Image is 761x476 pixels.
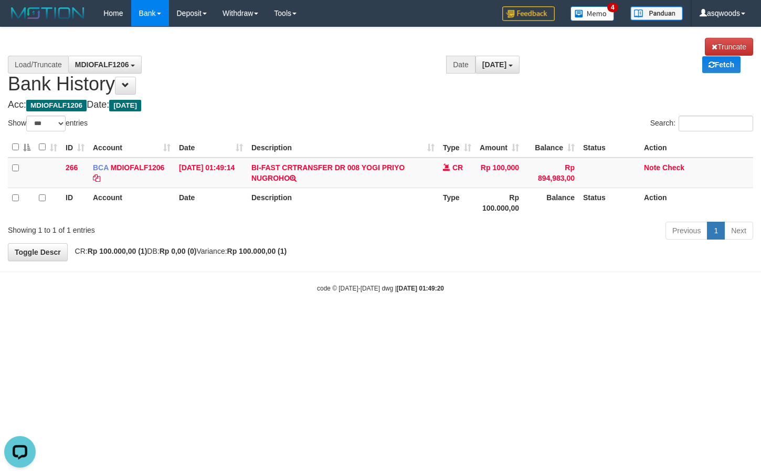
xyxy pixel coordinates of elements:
[439,137,475,158] th: Type: activate to sort column ascending
[579,137,640,158] th: Status
[175,137,247,158] th: Date: activate to sort column ascending
[8,5,88,21] img: MOTION_logo.png
[679,116,753,131] input: Search:
[8,221,309,235] div: Showing 1 to 1 of 1 entries
[446,56,475,74] div: Date
[26,100,87,111] span: MDIOFALF1206
[482,60,506,69] span: [DATE]
[475,158,523,188] td: Rp 100,000
[175,188,247,218] th: Date
[227,247,287,255] strong: Rp 100.000,00 (1)
[26,116,66,131] select: Showentries
[75,60,129,69] span: MDIOFALF1206
[109,100,141,111] span: [DATE]
[640,188,753,218] th: Action
[61,188,89,218] th: ID
[8,100,753,110] h4: Acc: Date:
[175,158,247,188] td: [DATE] 01:49:14
[89,188,175,218] th: Account
[640,137,753,158] th: Action
[662,163,684,172] a: Check
[475,137,523,158] th: Amount: activate to sort column ascending
[8,116,88,131] label: Show entries
[650,116,753,131] label: Search:
[705,38,753,56] a: Truncate
[523,158,579,188] td: Rp 894,983,00
[70,247,287,255] span: CR: DB: Variance:
[579,188,640,218] th: Status
[68,56,142,74] button: MDIOFALF1206
[665,222,707,240] a: Previous
[89,137,175,158] th: Account: activate to sort column ascending
[35,137,61,158] th: : activate to sort column ascending
[66,163,78,172] span: 266
[523,188,579,218] th: Balance
[452,163,463,172] span: CR
[397,285,444,292] strong: [DATE] 01:49:20
[111,163,165,172] a: MDIOFALF1206
[502,6,555,21] img: Feedback.jpg
[93,163,109,172] span: BCA
[247,188,439,218] th: Description
[88,247,147,255] strong: Rp 100.000,00 (1)
[475,188,523,218] th: Rp 100.000,00
[160,247,197,255] strong: Rp 0,00 (0)
[247,137,439,158] th: Description: activate to sort column ascending
[702,56,741,73] a: Fetch
[247,158,439,188] td: BI-FAST CRTRANSFER DR 008 YOGI PRIYO NUGROHO
[8,38,753,95] h1: Bank History
[724,222,753,240] a: Next
[475,56,520,74] button: [DATE]
[8,137,35,158] th: : activate to sort column descending
[607,3,618,12] span: 4
[630,6,683,20] img: panduan.png
[570,6,615,21] img: Button%20Memo.svg
[439,188,475,218] th: Type
[317,285,444,292] small: code © [DATE]-[DATE] dwg |
[523,137,579,158] th: Balance: activate to sort column ascending
[644,163,660,172] a: Note
[93,174,100,182] a: Copy MDIOFALF1206 to clipboard
[8,56,68,74] div: Load/Truncate
[61,137,89,158] th: ID: activate to sort column ascending
[8,243,68,261] a: Toggle Descr
[707,222,725,240] a: 1
[4,4,36,36] button: Open LiveChat chat widget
